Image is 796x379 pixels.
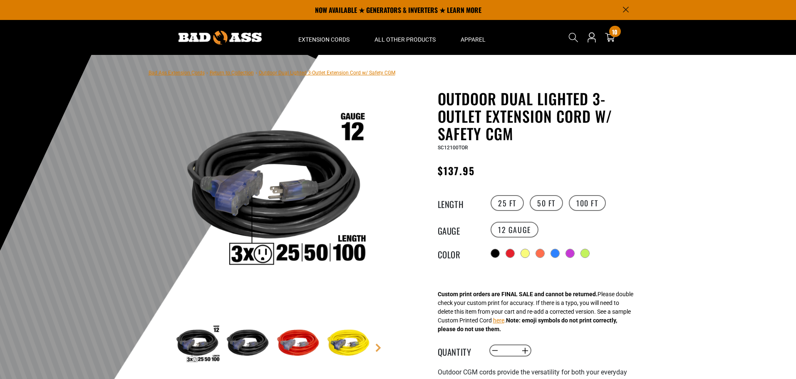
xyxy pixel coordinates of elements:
[274,320,322,369] img: red
[438,248,479,259] legend: Color
[438,290,633,334] div: Please double check your custom print for accuracy. If there is a typo, you will need to delete t...
[259,70,395,76] span: Outdoor Dual Lighted 3-Outlet Extension Cord w/ Safety CGM
[362,20,448,55] summary: All Other Products
[491,195,524,211] label: 25 FT
[448,20,498,55] summary: Apparel
[179,31,262,45] img: Bad Ass Extension Cords
[438,163,475,178] span: $137.95
[374,344,382,352] a: Next
[530,195,563,211] label: 50 FT
[210,70,254,76] a: Return to Collection
[324,320,372,369] img: neon yellow
[438,224,479,235] legend: Gauge
[223,320,272,369] img: black
[149,67,395,77] nav: breadcrumbs
[461,36,486,43] span: Apparel
[298,36,350,43] span: Extension Cords
[569,195,606,211] label: 100 FT
[491,222,538,238] label: 12 Gauge
[255,70,257,76] span: ›
[493,316,504,325] button: here
[438,90,642,142] h1: Outdoor Dual Lighted 3-Outlet Extension Cord w/ Safety CGM
[149,70,205,76] a: Bad Ass Extension Cords
[612,29,617,35] span: 10
[567,31,580,44] summary: Search
[438,291,598,297] strong: Custom print orders are FINAL SALE and cannot be returned.
[374,36,436,43] span: All Other Products
[286,20,362,55] summary: Extension Cords
[438,198,479,208] legend: Length
[438,145,468,151] span: SC12100TOR
[438,345,479,356] label: Quantity
[438,317,617,332] strong: Note: emoji symbols do not print correctly, please do not use them.
[206,70,208,76] span: ›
